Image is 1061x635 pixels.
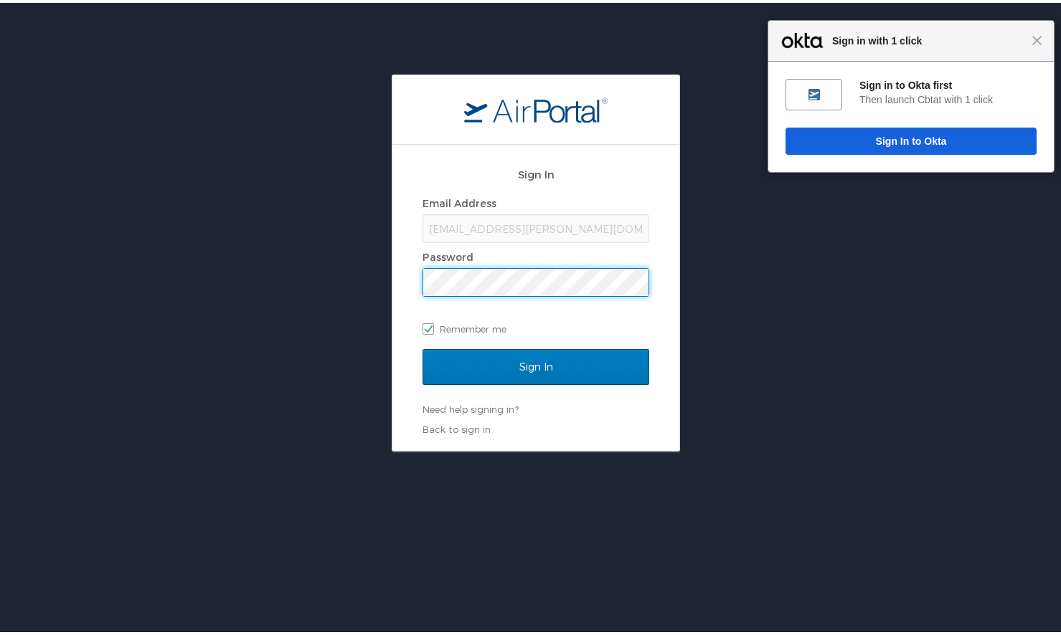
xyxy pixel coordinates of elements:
[825,29,1032,47] span: Sign in with 1 click
[423,315,649,337] label: Remember me
[423,248,473,260] label: Password
[786,125,1037,152] button: Sign In to Okta
[859,90,1037,103] div: Then launch Cbtat with 1 click
[423,194,496,206] label: Email Address
[808,86,820,97] img: fs04h5udofkBH6AcH697
[423,346,649,382] input: Sign In
[1032,32,1042,43] span: Close
[464,94,608,120] img: logo
[423,421,491,432] a: Back to sign in
[859,76,1037,89] div: Sign in to Okta first
[423,401,519,412] a: Need help signing in?
[423,163,649,180] h2: Sign In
